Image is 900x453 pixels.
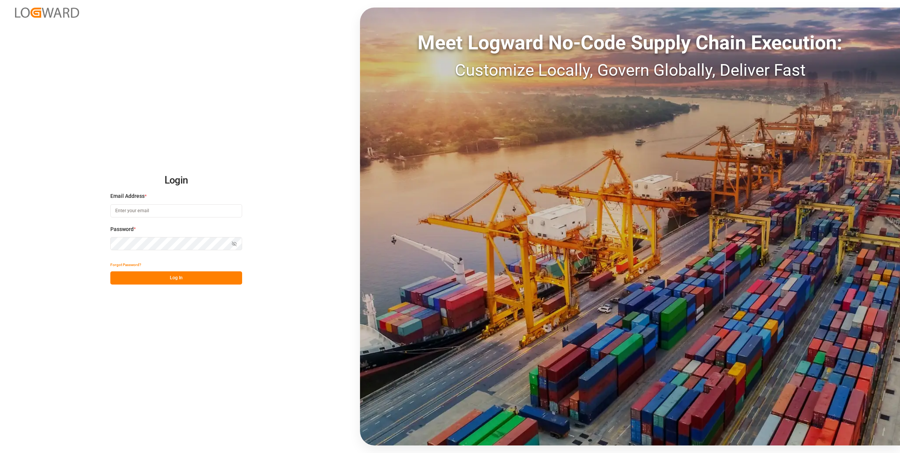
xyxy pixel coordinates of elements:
input: Enter your email [110,204,242,217]
h2: Login [110,168,242,193]
button: Forgot Password? [110,258,141,271]
span: Password [110,225,134,233]
button: Log In [110,271,242,285]
div: Meet Logward No-Code Supply Chain Execution: [360,28,900,58]
span: Email Address [110,192,145,200]
div: Customize Locally, Govern Globally, Deliver Fast [360,58,900,83]
img: Logward_new_orange.png [15,8,79,18]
